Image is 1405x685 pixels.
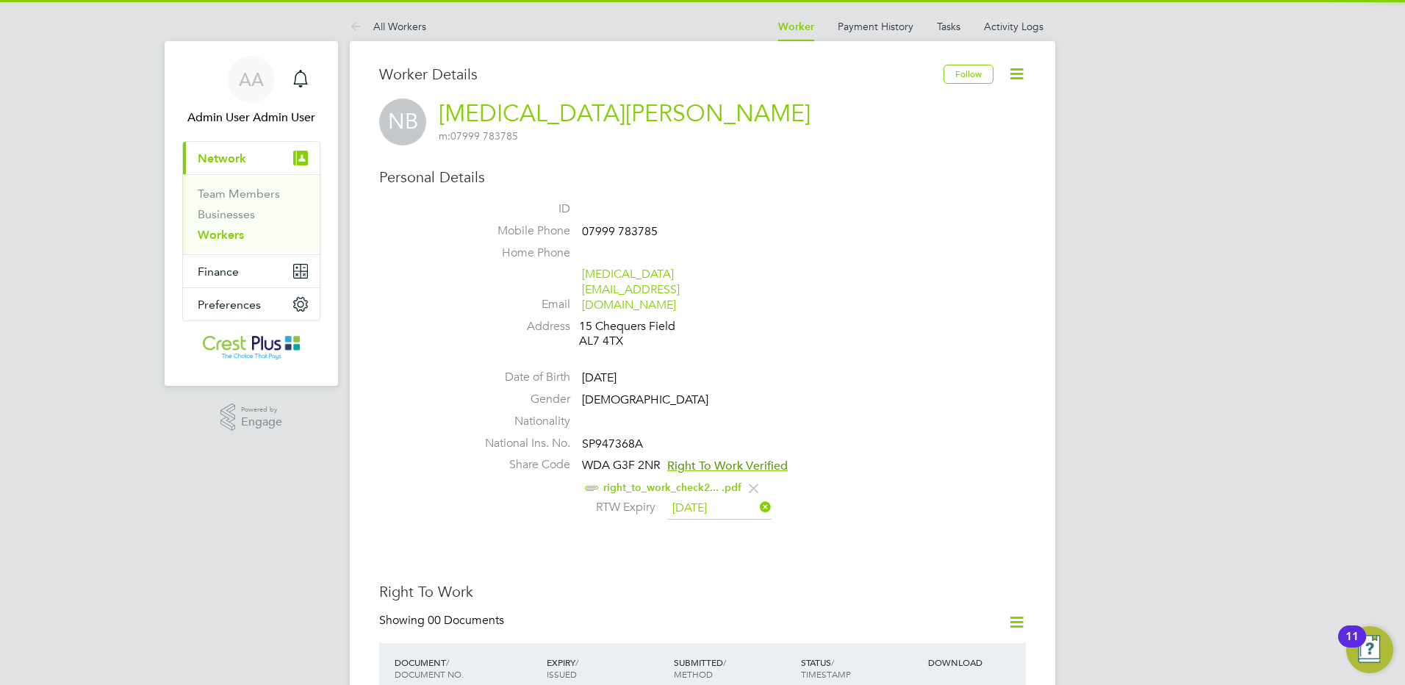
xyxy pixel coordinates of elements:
span: 07999 783785 [439,129,518,143]
span: NB [379,98,426,146]
span: / [446,656,449,668]
span: Finance [198,265,239,279]
img: crestplusoperations-logo-retina.png [203,336,301,359]
a: Tasks [937,20,960,33]
span: [DEMOGRAPHIC_DATA] [582,392,708,407]
span: Admin User Admin User [182,109,320,126]
span: ISSUED [547,668,577,680]
span: AA [239,70,264,89]
label: Nationality [467,414,570,429]
div: Network [183,174,320,254]
h3: Right To Work [379,582,1026,601]
span: / [723,656,726,668]
div: DOWNLOAD [924,649,1026,675]
label: National Ins. No. [467,436,570,451]
span: SP947368A [582,437,643,451]
a: [MEDICAL_DATA][EMAIL_ADDRESS][DOMAIN_NAME] [582,267,680,312]
span: DOCUMENT NO. [395,668,464,680]
label: ID [467,201,570,217]
div: 11 [1345,636,1359,656]
a: Payment History [838,20,913,33]
div: Showing [379,613,507,628]
div: 15 Chequers Field AL7 4TX [579,319,719,350]
button: Preferences [183,288,320,320]
nav: Main navigation [165,41,338,386]
button: Network [183,142,320,174]
a: Businesses [198,207,255,221]
a: Go to home page [182,336,320,359]
label: RTW Expiry [582,500,655,515]
label: Home Phone [467,245,570,261]
span: / [575,656,578,668]
a: [MEDICAL_DATA][PERSON_NAME] [439,99,811,128]
h3: Worker Details [379,65,944,84]
a: All Workers [350,20,426,33]
a: right_to_work_check2... .pdf [603,481,741,494]
span: METHOD [674,668,713,680]
span: m: [439,129,450,143]
span: 07999 783785 [582,224,658,239]
label: Date of Birth [467,370,570,385]
label: Address [467,319,570,334]
span: WDA G3F 2NR [582,459,660,473]
a: Workers [198,228,244,242]
span: Engage [241,416,282,428]
span: TIMESTAMP [801,668,851,680]
label: Gender [467,392,570,407]
span: [DATE] [582,370,617,385]
span: Preferences [198,298,261,312]
span: 00 Documents [428,613,504,628]
label: Email [467,297,570,312]
button: Finance [183,255,320,287]
a: Worker [778,21,814,33]
span: Right To Work Verified [667,459,788,473]
a: Team Members [198,187,280,201]
h3: Personal Details [379,168,1026,187]
button: Follow [944,65,993,84]
button: Open Resource Center, 11 new notifications [1346,626,1393,673]
a: AAAdmin User Admin User [182,56,320,126]
a: Powered byEngage [220,404,283,431]
span: Network [198,151,246,165]
label: Share Code [467,457,570,473]
input: Select one [667,498,772,520]
label: Mobile Phone [467,223,570,239]
span: / [831,656,834,668]
a: Activity Logs [984,20,1043,33]
span: Powered by [241,404,282,416]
